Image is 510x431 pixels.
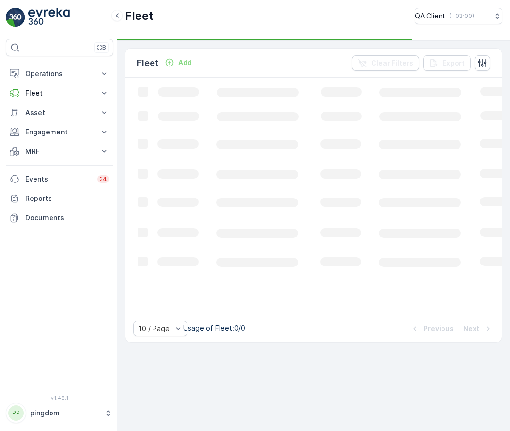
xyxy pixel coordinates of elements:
[6,403,113,423] button: PPpingdom
[25,213,109,223] p: Documents
[6,8,25,27] img: logo
[463,324,479,333] p: Next
[137,56,159,70] p: Fleet
[6,169,113,189] a: Events34
[423,55,471,71] button: Export
[442,58,465,68] p: Export
[25,194,109,203] p: Reports
[25,88,94,98] p: Fleet
[449,12,474,20] p: ( +03:00 )
[99,175,107,183] p: 34
[161,57,196,68] button: Add
[25,147,94,156] p: MRF
[415,8,502,24] button: QA Client(+03:00)
[6,64,113,83] button: Operations
[25,108,94,117] p: Asset
[371,58,413,68] p: Clear Filters
[28,8,70,27] img: logo_light-DOdMpM7g.png
[462,323,494,334] button: Next
[6,208,113,228] a: Documents
[6,103,113,122] button: Asset
[6,189,113,208] a: Reports
[8,405,24,421] div: PP
[6,122,113,142] button: Engagement
[25,127,94,137] p: Engagement
[183,323,245,333] p: Usage of Fleet : 0/0
[30,408,100,418] p: pingdom
[178,58,192,67] p: Add
[6,395,113,401] span: v 1.48.1
[409,323,455,334] button: Previous
[424,324,454,333] p: Previous
[25,69,94,79] p: Operations
[415,11,445,21] p: QA Client
[6,142,113,161] button: MRF
[352,55,419,71] button: Clear Filters
[25,174,91,184] p: Events
[97,44,106,51] p: ⌘B
[125,8,153,24] p: Fleet
[6,83,113,103] button: Fleet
